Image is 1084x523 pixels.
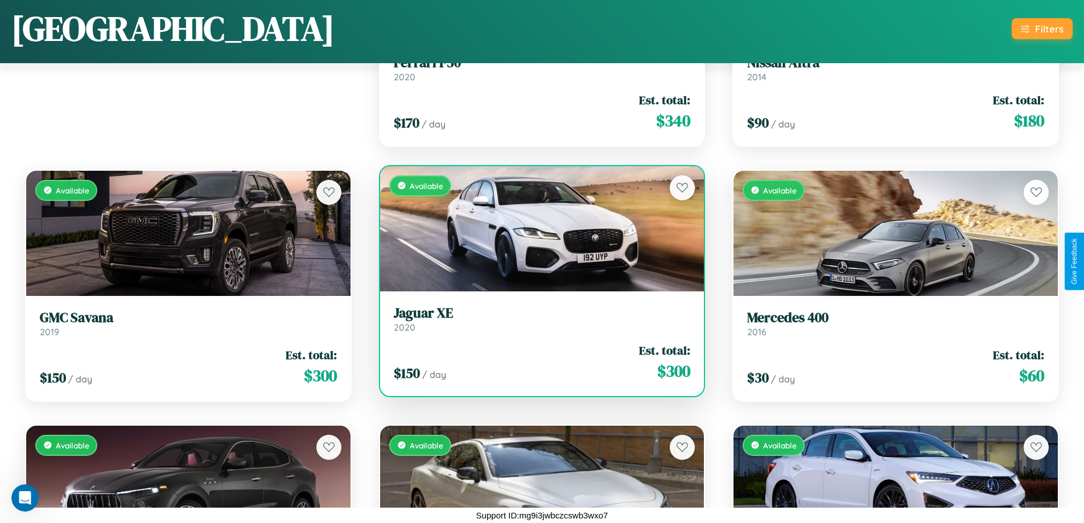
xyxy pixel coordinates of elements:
[747,368,769,387] span: $ 30
[56,186,89,195] span: Available
[656,109,690,132] span: $ 340
[11,484,39,512] iframe: Intercom live chat
[1014,109,1044,132] span: $ 180
[1070,238,1078,285] div: Give Feedback
[422,369,446,380] span: / day
[394,305,691,322] h3: Jaguar XE
[476,508,608,523] p: Support ID: mg9i3jwbczcswb3wxo7
[747,326,766,337] span: 2016
[394,322,415,333] span: 2020
[410,440,443,450] span: Available
[394,113,419,132] span: $ 170
[304,364,337,387] span: $ 300
[747,71,766,83] span: 2014
[763,440,797,450] span: Available
[993,347,1044,363] span: Est. total:
[747,113,769,132] span: $ 90
[1019,364,1044,387] span: $ 60
[394,55,691,71] h3: Ferrari F50
[422,118,446,130] span: / day
[747,310,1044,337] a: Mercedes 4002016
[394,55,691,83] a: Ferrari F502020
[40,326,59,337] span: 2019
[639,342,690,359] span: Est. total:
[11,5,335,52] h1: [GEOGRAPHIC_DATA]
[394,71,415,83] span: 2020
[1012,18,1073,39] button: Filters
[40,310,337,326] h3: GMC Savana
[639,92,690,108] span: Est. total:
[394,305,691,333] a: Jaguar XE2020
[771,118,795,130] span: / day
[1035,23,1064,35] div: Filters
[747,55,1044,83] a: Nissan Altra2014
[40,368,66,387] span: $ 150
[394,364,420,382] span: $ 150
[747,310,1044,326] h3: Mercedes 400
[747,55,1044,71] h3: Nissan Altra
[410,181,443,191] span: Available
[771,373,795,385] span: / day
[40,310,337,337] a: GMC Savana2019
[286,347,337,363] span: Est. total:
[763,186,797,195] span: Available
[657,360,690,382] span: $ 300
[56,440,89,450] span: Available
[68,373,92,385] span: / day
[993,92,1044,108] span: Est. total:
